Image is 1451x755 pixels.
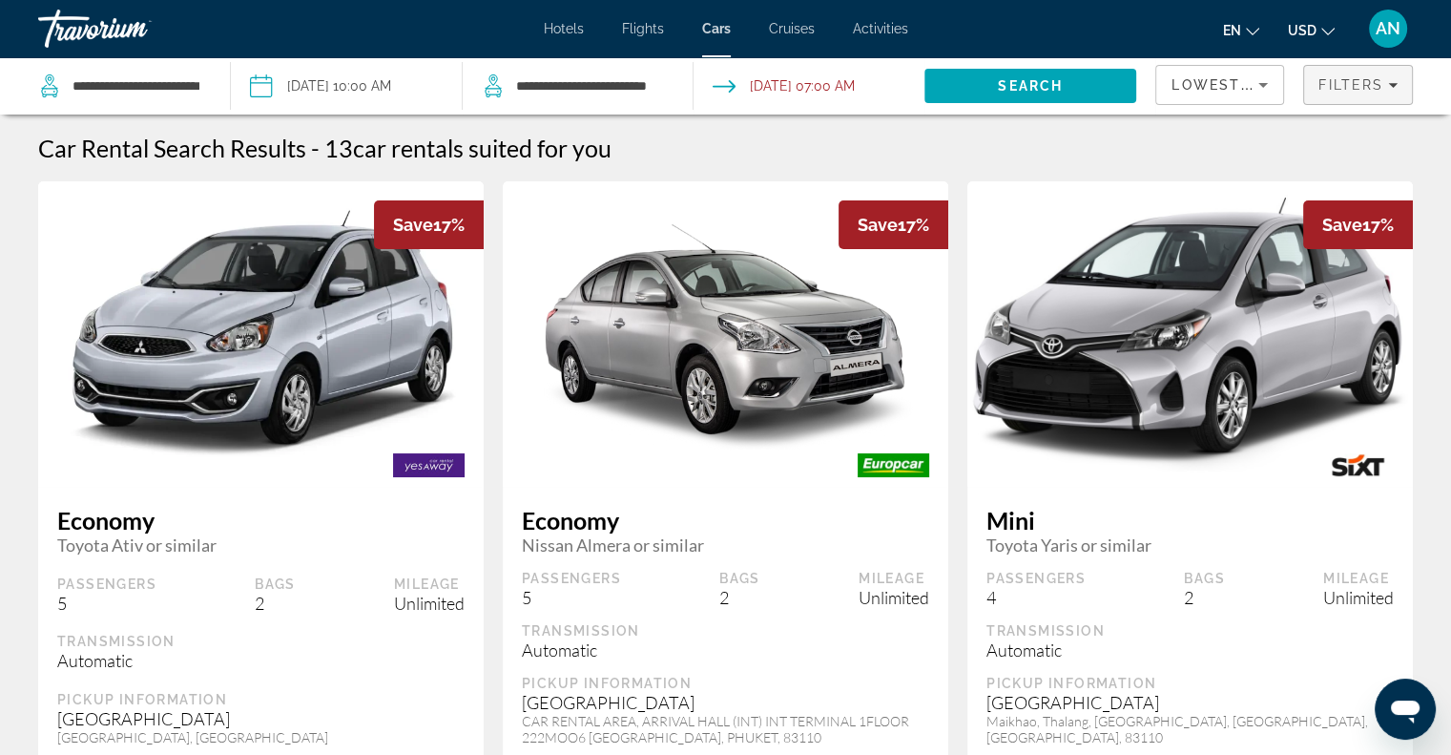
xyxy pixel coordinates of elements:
h2: 13 [324,134,611,162]
span: USD [1288,23,1316,38]
div: Bags [719,570,760,587]
a: Activities [853,21,908,36]
div: [GEOGRAPHIC_DATA] [986,692,1394,713]
div: Bags [255,576,296,593]
div: Mileage [1323,570,1394,587]
div: Mileage [859,570,929,587]
div: Unlimited [859,587,929,608]
div: [GEOGRAPHIC_DATA], [GEOGRAPHIC_DATA] [57,729,465,745]
div: [GEOGRAPHIC_DATA] [57,708,465,729]
button: Search [924,69,1136,103]
div: 2 [1184,587,1225,608]
div: 17% [1303,200,1413,249]
div: Passengers [522,570,621,587]
div: 17% [374,200,484,249]
span: Lowest Price [1171,77,1294,93]
span: Toyota Ativ or similar [57,535,465,556]
a: Hotels [544,21,584,36]
mat-select: Sort by [1171,73,1268,96]
div: [GEOGRAPHIC_DATA] [522,692,929,713]
button: User Menu [1363,9,1413,49]
a: Cruises [769,21,815,36]
span: Economy [522,506,929,535]
div: Transmission [522,622,929,640]
img: Toyota Yaris or similar [967,167,1413,501]
button: Filters [1303,65,1413,105]
div: Unlimited [394,593,465,614]
span: car rentals suited for you [353,134,611,162]
button: Pickup date: Oct 06, 2025 10:00 AM [250,57,391,115]
iframe: Кнопка запуска окна обмена сообщениями [1375,679,1436,740]
div: Automatic [57,650,465,671]
button: Change language [1223,16,1259,44]
div: Pickup Information [522,675,929,692]
span: Search [998,78,1063,94]
div: CAR RENTAL AREA, ARRIVAL HALL (INT) INT TERMINAL 1FLOOR 222MOO6 [GEOGRAPHIC_DATA], PHUKET, 83110 [522,713,929,745]
input: Search dropoff location [514,72,664,100]
div: 4 [986,587,1086,608]
div: Automatic [986,640,1394,661]
span: Economy [57,506,465,535]
span: AN [1376,19,1400,38]
a: Flights [622,21,664,36]
div: Passengers [57,576,156,593]
span: Mini [986,506,1394,535]
h1: Car Rental Search Results [38,134,306,162]
img: EUROPCAR [839,444,948,487]
input: Search pickup location [71,72,201,100]
div: Transmission [57,633,465,650]
div: Maikhao, Thalang, [GEOGRAPHIC_DATA], [GEOGRAPHIC_DATA], [GEOGRAPHIC_DATA], 83110 [986,713,1394,745]
div: Bags [1184,570,1225,587]
img: SIXT [1303,444,1413,487]
button: Change currency [1288,16,1335,44]
div: Transmission [986,622,1394,640]
span: Toyota Yaris or similar [986,535,1394,556]
div: Mileage [394,576,465,593]
img: Toyota Ativ or similar [38,167,484,501]
div: Automatic [522,640,929,661]
span: Save [858,215,898,235]
span: Nissan Almera or similar [522,535,929,556]
span: Save [1322,215,1362,235]
a: Cars [702,21,731,36]
span: Save [393,215,433,235]
div: 5 [522,587,621,608]
div: Pickup Information [986,675,1394,692]
a: Travorium [38,4,229,53]
div: Pickup Information [57,691,465,708]
span: Filters [1318,77,1383,93]
div: Unlimited [1323,587,1394,608]
div: Passengers [986,570,1086,587]
div: 17% [839,200,948,249]
img: YESAWAY [374,444,484,487]
span: en [1223,23,1241,38]
img: Nissan Almera or similar [503,219,948,450]
div: 5 [57,593,156,614]
div: 2 [719,587,760,608]
button: Open drop-off date and time picker [713,57,855,115]
div: 2 [255,593,296,614]
span: - [311,134,320,162]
